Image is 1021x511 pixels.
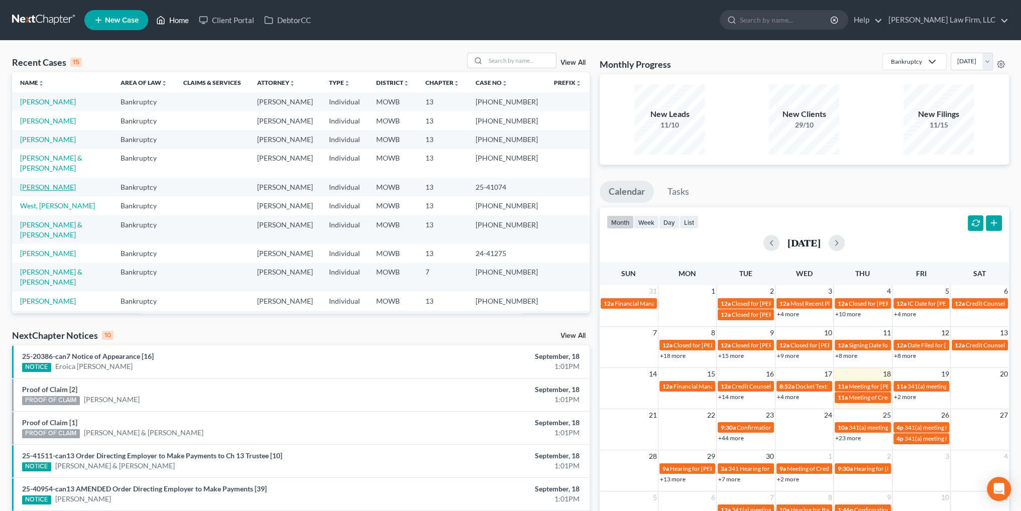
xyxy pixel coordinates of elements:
[368,111,417,130] td: MOWB
[769,285,775,297] span: 2
[894,352,916,359] a: +8 more
[769,491,775,503] span: 7
[849,341,939,349] span: Signing Date for [PERSON_NAME]
[728,465,871,472] span: 341 Hearing for [PERSON_NAME] & [PERSON_NAME]
[259,11,316,29] a: DebtorCC
[765,409,775,421] span: 23
[621,269,636,278] span: Sun
[987,477,1011,501] div: Open Intercom Messenger
[417,215,468,244] td: 13
[849,424,950,431] span: 341(a) meeting for Bar K Holdings, LLC
[940,368,950,380] span: 19
[417,196,468,215] td: 13
[732,311,868,318] span: Closed for [PERSON_NAME][GEOGRAPHIC_DATA]
[257,79,295,86] a: Attorneyunfold_more
[999,409,1009,421] span: 27
[22,462,51,471] div: NOTICE
[777,475,799,483] a: +2 more
[732,341,860,349] span: Closed for [PERSON_NAME] & [PERSON_NAME]
[20,268,82,286] a: [PERSON_NAME] & [PERSON_NAME]
[20,79,44,86] a: Nameunfold_more
[468,196,546,215] td: [PHONE_NUMBER]
[659,215,679,229] button: day
[652,491,658,503] span: 5
[368,149,417,178] td: MOWB
[417,263,468,292] td: 7
[151,11,194,29] a: Home
[604,300,614,307] span: 12a
[940,409,950,421] span: 26
[417,178,468,196] td: 13
[838,341,848,349] span: 12a
[400,494,580,504] div: 1:01PM
[249,130,321,149] td: [PERSON_NAME]
[765,450,775,462] span: 30
[732,300,807,307] span: Closed for [PERSON_NAME]
[329,79,350,86] a: Typeunfold_more
[944,450,950,462] span: 3
[718,475,740,483] a: +7 more
[769,120,839,130] div: 29/10
[769,327,775,339] span: 9
[838,300,848,307] span: 12a
[20,201,95,210] a: West, [PERSON_NAME]
[417,244,468,263] td: 13
[468,311,546,339] td: 25-40554
[849,11,882,29] a: Help
[38,80,44,86] i: unfold_more
[999,327,1009,339] span: 13
[468,111,546,130] td: [PHONE_NUMBER]
[12,56,82,68] div: Recent Cases
[476,79,508,86] a: Case Nounfold_more
[12,329,114,341] div: NextChapter Notices
[721,382,731,390] span: 12a
[321,215,368,244] td: Individual
[907,300,984,307] span: IC Date for [PERSON_NAME]
[289,80,295,86] i: unfold_more
[718,352,744,359] a: +15 more
[607,215,634,229] button: month
[955,341,965,349] span: 12a
[849,300,924,307] span: Closed for [PERSON_NAME]
[673,382,790,390] span: Financial Management for [PERSON_NAME]
[175,72,249,92] th: Claims & Services
[854,465,932,472] span: Hearing for [PERSON_NAME]
[249,178,321,196] td: [PERSON_NAME]
[849,382,928,390] span: Meeting for [PERSON_NAME]
[710,285,716,297] span: 1
[721,311,731,318] span: 12a
[321,130,368,149] td: Individual
[20,249,76,258] a: [PERSON_NAME]
[896,382,906,390] span: 11a
[658,181,698,203] a: Tasks
[678,269,696,278] span: Mon
[882,327,892,339] span: 11
[112,244,175,263] td: Bankruptcy
[673,341,749,349] span: Closed for [PERSON_NAME]
[737,424,852,431] span: Confirmation Hearing for [PERSON_NAME]
[790,300,930,307] span: Most Recent Plan Confirmation for [PERSON_NAME]
[999,368,1009,380] span: 20
[321,196,368,215] td: Individual
[765,368,775,380] span: 16
[20,183,76,191] a: [PERSON_NAME]
[615,300,732,307] span: Financial Management for [PERSON_NAME]
[648,450,658,462] span: 28
[22,418,77,427] a: Proof of Claim [1]
[576,80,582,86] i: unfold_more
[368,263,417,292] td: MOWB
[400,395,580,405] div: 1:01PM
[660,475,686,483] a: +13 more
[249,292,321,310] td: [PERSON_NAME]
[368,215,417,244] td: MOWB
[787,465,898,472] span: Meeting of Creditors for [PERSON_NAME]
[468,244,546,263] td: 24-41275
[779,300,789,307] span: 12a
[652,327,658,339] span: 7
[777,393,799,401] a: +4 more
[916,269,927,278] span: Fri
[882,368,892,380] span: 18
[838,424,848,431] span: 10a
[886,491,892,503] span: 9
[823,327,833,339] span: 10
